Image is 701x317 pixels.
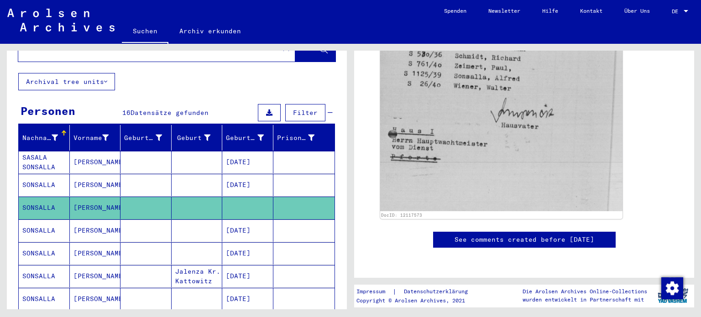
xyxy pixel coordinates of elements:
[381,213,422,218] a: DocID: 12117573
[122,109,131,117] span: 16
[222,151,273,173] mat-cell: [DATE]
[356,287,392,296] a: Impressum
[19,242,70,265] mat-cell: SONSALLA
[523,296,647,304] p: wurden entwickelt in Partnerschaft mit
[175,133,211,143] div: Geburt‏
[131,109,209,117] span: Datensätze gefunden
[277,133,315,143] div: Prisoner #
[656,284,690,307] img: yv_logo.png
[226,133,264,143] div: Geburtsdatum
[172,265,223,287] mat-cell: Jalenza Kr. Kattowitz
[120,125,172,151] mat-header-cell: Geburtsname
[73,130,120,145] div: Vorname
[226,130,275,145] div: Geburtsdatum
[7,9,115,31] img: Arolsen_neg.svg
[222,125,273,151] mat-header-cell: Geburtsdatum
[19,174,70,196] mat-cell: SONSALLA
[73,133,109,143] div: Vorname
[222,288,273,310] mat-cell: [DATE]
[397,287,479,296] a: Datenschutzerklärung
[222,219,273,242] mat-cell: [DATE]
[222,242,273,265] mat-cell: [DATE]
[19,219,70,242] mat-cell: SONSALLA
[70,265,121,287] mat-cell: [PERSON_NAME]
[273,125,335,151] mat-header-cell: Prisoner #
[661,277,683,299] img: Zustimmung ändern
[455,235,594,244] a: See comments created before [DATE]
[222,174,273,196] mat-cell: [DATE]
[18,73,115,90] button: Archival tree units
[19,125,70,151] mat-header-cell: Nachname
[22,130,69,145] div: Nachname
[523,287,647,296] p: Die Arolsen Archives Online-Collections
[222,265,273,287] mat-cell: [DATE]
[124,130,173,145] div: Geburtsname
[70,219,121,242] mat-cell: [PERSON_NAME]
[19,151,70,173] mat-cell: SASALA SONSALLA
[277,130,326,145] div: Prisoner #
[356,287,479,296] div: |
[356,296,479,305] p: Copyright © Arolsen Archives, 2021
[168,20,252,42] a: Archiv erkunden
[21,103,75,119] div: Personen
[124,133,162,143] div: Geburtsname
[122,20,168,44] a: Suchen
[19,265,70,287] mat-cell: SONSALLA
[70,197,121,219] mat-cell: [PERSON_NAME]
[672,8,682,15] span: DE
[70,151,121,173] mat-cell: [PERSON_NAME]
[70,288,121,310] mat-cell: [PERSON_NAME]
[19,197,70,219] mat-cell: SONSALLA
[172,125,223,151] mat-header-cell: Geburt‏
[175,130,222,145] div: Geburt‏
[70,125,121,151] mat-header-cell: Vorname
[293,109,318,117] span: Filter
[70,242,121,265] mat-cell: [PERSON_NAME]
[19,288,70,310] mat-cell: SONSALLA
[70,174,121,196] mat-cell: [PERSON_NAME]
[22,133,58,143] div: Nachname
[285,104,325,121] button: Filter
